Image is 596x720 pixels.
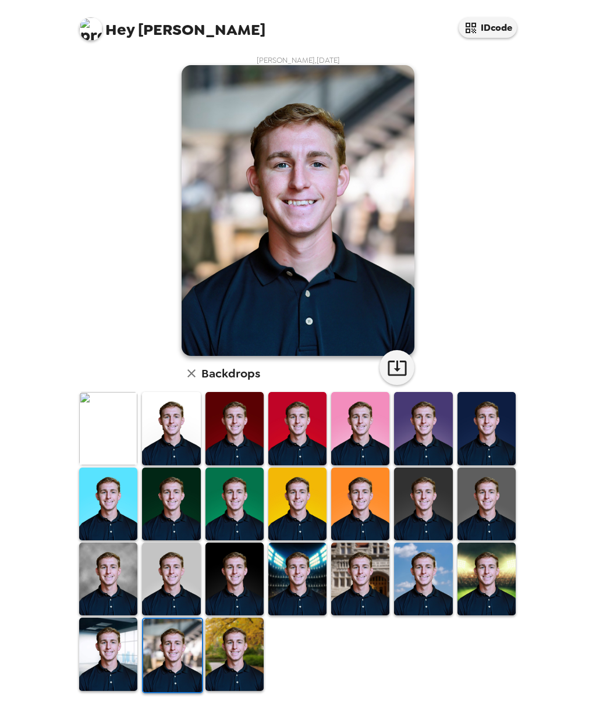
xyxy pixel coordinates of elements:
[79,12,265,38] span: [PERSON_NAME]
[79,17,102,41] img: profile pic
[79,392,137,465] img: Original
[201,364,260,383] h6: Backdrops
[257,55,340,65] span: [PERSON_NAME] , [DATE]
[105,19,134,40] span: Hey
[459,17,517,38] button: IDcode
[182,65,414,356] img: user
